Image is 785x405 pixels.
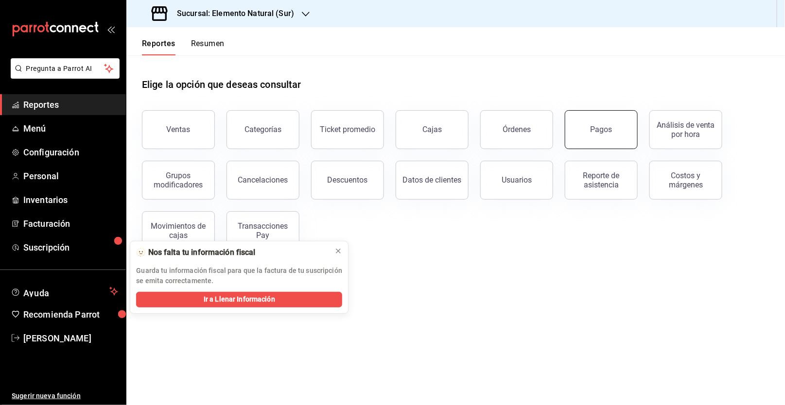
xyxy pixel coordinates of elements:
[396,110,469,149] button: Cajas
[169,8,294,19] h3: Sucursal: Elemento Natural (Sur)
[23,193,118,206] span: Inventarios
[148,221,209,240] div: Movimientos de cajas
[23,332,118,345] span: [PERSON_NAME]
[23,241,118,254] span: Suscripción
[656,171,716,189] div: Costos y márgenes
[656,120,716,139] div: Análisis de venta por hora
[142,161,215,200] button: Grupos modificadores
[311,110,384,149] button: Ticket promedio
[142,77,301,92] h1: Elige la opción que deseas consultar
[136,266,342,286] p: Guarda tu información fiscal para que la factura de tu suscripción se emita correctamente.
[7,70,120,81] a: Pregunta a Parrot AI
[107,25,115,33] button: open_drawer_menu
[403,175,462,185] div: Datos de clientes
[244,125,281,134] div: Categorías
[23,217,118,230] span: Facturación
[142,211,215,250] button: Movimientos de cajas
[23,169,118,183] span: Personal
[503,125,531,134] div: Órdenes
[23,286,105,297] span: Ayuda
[23,98,118,111] span: Reportes
[167,125,191,134] div: Ventas
[565,110,638,149] button: Pagos
[649,110,722,149] button: Análisis de venta por hora
[136,292,342,307] button: Ir a Llenar Información
[480,110,553,149] button: Órdenes
[23,146,118,159] span: Configuración
[227,161,299,200] button: Cancelaciones
[591,125,612,134] div: Pagos
[233,221,293,240] div: Transacciones Pay
[565,161,638,200] button: Reporte de asistencia
[571,171,631,189] div: Reporte de asistencia
[142,39,225,55] div: navigation tabs
[480,161,553,200] button: Usuarios
[12,391,118,401] span: Sugerir nueva función
[328,175,368,185] div: Descuentos
[649,161,722,200] button: Costos y márgenes
[227,211,299,250] button: Transacciones Pay
[422,125,442,134] div: Cajas
[23,308,118,321] span: Recomienda Parrot
[311,161,384,200] button: Descuentos
[191,39,225,55] button: Resumen
[136,247,327,258] div: 🫥 Nos falta tu información fiscal
[227,110,299,149] button: Categorías
[26,64,105,74] span: Pregunta a Parrot AI
[142,110,215,149] button: Ventas
[320,125,375,134] div: Ticket promedio
[11,58,120,79] button: Pregunta a Parrot AI
[23,122,118,135] span: Menú
[396,161,469,200] button: Datos de clientes
[238,175,288,185] div: Cancelaciones
[502,175,532,185] div: Usuarios
[204,294,275,304] span: Ir a Llenar Información
[148,171,209,189] div: Grupos modificadores
[142,39,175,55] button: Reportes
